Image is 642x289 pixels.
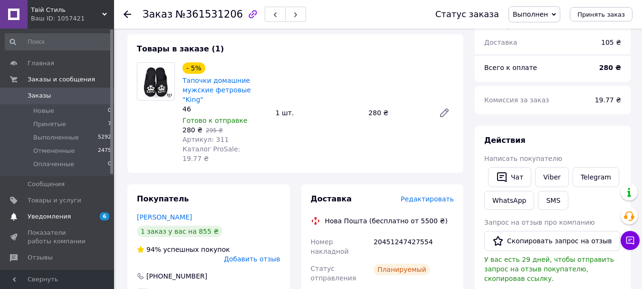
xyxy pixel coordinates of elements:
span: Заказ [143,9,172,20]
span: Сообщения [28,180,65,189]
span: Действия [484,136,526,145]
span: Принять заказ [577,11,625,18]
span: Товары и услуги [28,196,81,205]
span: Главная [28,59,54,68]
span: Покупатель [137,194,189,203]
div: Планируемый [374,264,430,275]
span: Оплаченные [33,160,74,169]
div: 280 ₴ [364,106,431,120]
span: 1 товар [484,21,511,29]
span: Принятые [33,120,66,129]
span: 2475 [98,147,111,155]
button: Чат [488,167,531,187]
div: Статус заказа [435,10,499,19]
span: Статус отправления [311,265,356,282]
div: 20451247427554 [372,233,456,260]
span: Заказы [28,91,51,100]
span: Отзывы [28,253,53,262]
span: Запрос на отзыв про компанию [484,219,595,226]
div: Нова Пошта (бесплатно от 5500 ₴) [323,216,450,226]
span: 6 [100,212,109,220]
div: Ваш ID: 1057421 [31,14,114,23]
span: Редактировать [401,195,454,203]
div: Вернуться назад [124,10,131,19]
span: Добавить отзыв [224,255,280,263]
span: Доставка [484,39,517,46]
a: Telegram [573,167,619,187]
span: Заказы и сообщения [28,75,95,84]
img: Тапочки домашние мужские фетровые "King" [137,64,174,99]
div: успешных покупок [137,245,230,254]
span: Твій Стиль [31,6,102,14]
span: Всего к оплате [484,64,537,71]
a: [PERSON_NAME] [137,213,192,221]
span: Уведомления [28,212,71,221]
div: - 5% [182,62,205,74]
b: 280 ₴ [599,64,621,71]
button: Скопировать запрос на отзыв [484,231,620,251]
span: 94% [146,246,161,253]
span: 295 ₴ [206,127,223,134]
span: Номер накладной [311,238,349,255]
span: У вас есть 29 дней, чтобы отправить запрос на отзыв покупателю, скопировав ссылку. [484,256,614,282]
a: Viber [535,167,568,187]
span: Выполнен [513,10,548,18]
div: [PHONE_NUMBER] [145,271,208,281]
div: 46 [182,104,268,114]
button: SMS [538,191,568,210]
a: Редактировать [435,103,454,122]
div: 1 шт. [272,106,365,120]
span: 7 [108,120,111,129]
button: Чат с покупателем [621,231,640,250]
span: Доставка [311,194,352,203]
span: 280 ₴ [182,126,202,134]
span: 5292 [98,133,111,142]
input: Поиск [5,33,112,50]
span: 19.77 ₴ [595,96,621,104]
span: Выполненные [33,133,79,142]
div: 1 заказ у вас на 855 ₴ [137,226,222,237]
span: 0 [108,107,111,115]
span: Готово к отправке [182,117,248,124]
span: Каталог ProSale: 19.77 ₴ [182,145,240,162]
span: Товары в заказе (1) [137,44,224,53]
a: Тапочки домашние мужские фетровые "King" [182,77,251,103]
span: Новые [33,107,54,115]
span: №361531206 [175,9,243,20]
span: Артикул: 311 [182,136,229,143]
span: Написать покупателю [484,155,562,162]
span: Показатели работы компании [28,229,88,246]
a: WhatsApp [484,191,534,210]
span: Отмененные [33,147,75,155]
div: 105 ₴ [595,32,627,53]
button: Принять заказ [570,7,632,21]
span: Комиссия за заказ [484,96,549,104]
span: 0 [108,160,111,169]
